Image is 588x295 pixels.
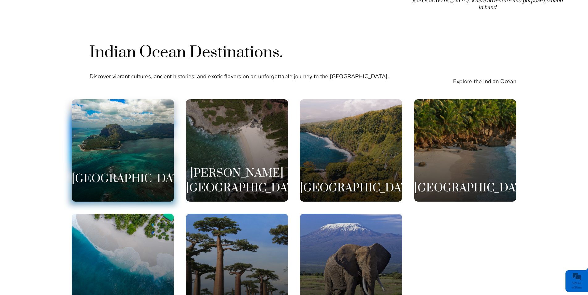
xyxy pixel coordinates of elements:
[567,281,586,290] div: We're offline
[414,99,516,202] a: [GEOGRAPHIC_DATA]
[90,42,424,63] h2: Indian Ocean Destinations.
[300,99,402,202] a: [GEOGRAPHIC_DATA]
[72,99,174,202] a: [GEOGRAPHIC_DATA]
[90,73,424,80] p: Discover vibrant cultures, ancient histories, and exotic flavors on an unforgettable journey to t...
[186,99,288,202] a: [PERSON_NAME][GEOGRAPHIC_DATA]
[186,166,288,195] h3: [PERSON_NAME][GEOGRAPHIC_DATA]
[453,75,516,88] a: Explore the Indian Ocean
[414,181,516,196] h3: [GEOGRAPHIC_DATA]
[72,172,174,186] h3: [GEOGRAPHIC_DATA]
[300,181,402,196] h3: [GEOGRAPHIC_DATA]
